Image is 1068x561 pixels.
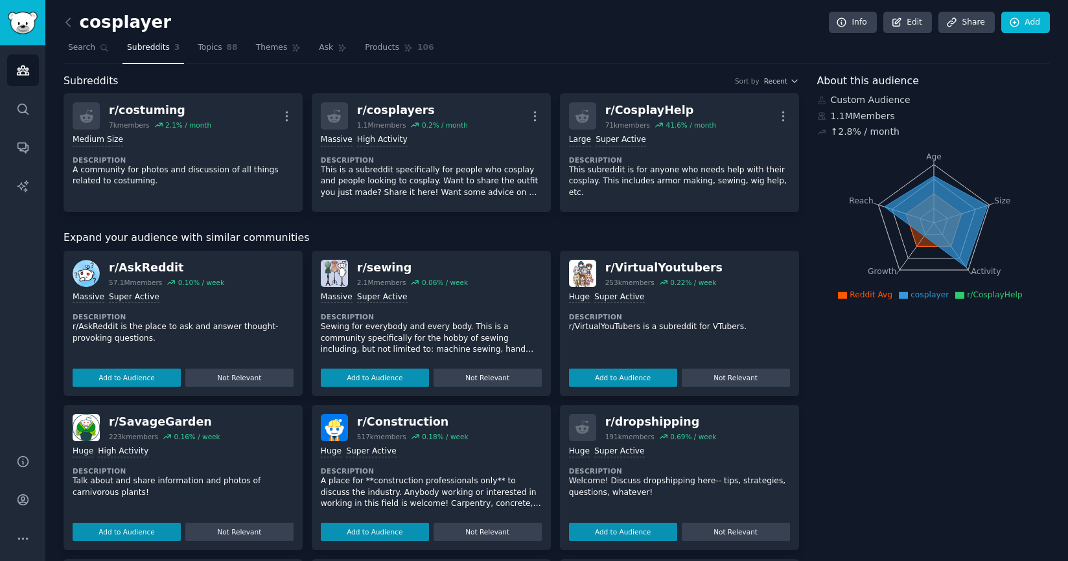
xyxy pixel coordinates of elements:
div: Massive [321,292,353,304]
tspan: Growth [868,267,896,276]
a: r/cosplayers1.1Mmembers0.2% / monthMassiveHigh ActivityDescriptionThis is a subreddit specificall... [312,93,551,212]
div: Huge [569,446,590,458]
dt: Description [73,312,294,321]
div: Huge [73,446,93,458]
dt: Description [73,466,294,475]
div: r/ dropshipping [605,414,717,430]
a: Edit [883,12,932,34]
p: Sewing for everybody and every body. This is a community specifically for the hobby of sewing inc... [321,321,542,356]
div: 517k members [357,432,406,441]
div: Super Active [109,292,159,304]
span: Products [365,42,399,54]
p: Welcome! Discuss dropshipping here-- tips, strategies, questions, whatever! [569,475,790,498]
a: Search [64,38,113,64]
dt: Description [321,466,542,475]
p: A community for photos and discussion of all things related to costuming. [73,165,294,187]
a: Subreddits3 [122,38,184,64]
button: Not Relevant [185,369,294,387]
span: 106 [417,42,434,54]
div: 0.22 % / week [670,278,716,287]
button: Not Relevant [434,523,542,541]
button: Add to Audience [73,523,181,541]
div: ↑ 2.8 % / month [831,125,900,139]
div: r/ sewing [357,260,468,276]
span: Topics [198,42,222,54]
div: r/ AskReddit [109,260,224,276]
div: Massive [321,134,353,146]
button: Add to Audience [569,369,677,387]
div: 2.1 % / month [165,120,211,130]
div: Huge [321,446,342,458]
button: Add to Audience [321,523,429,541]
button: Add to Audience [321,369,429,387]
dt: Description [569,466,790,475]
tspan: Reach [849,196,874,205]
div: Super Active [594,292,645,304]
div: 0.16 % / week [174,432,220,441]
button: Not Relevant [185,523,294,541]
tspan: Size [994,196,1010,205]
a: Ask [314,38,351,64]
a: r/CosplayHelp71kmembers41.6% / monthLargeSuper ActiveDescriptionThis subreddit is for anyone who ... [560,93,799,212]
a: Products106 [360,38,438,64]
dt: Description [569,155,790,165]
p: This subreddit is for anyone who needs help with their cosplay. This includes armor making, sewin... [569,165,790,199]
div: Medium Size [73,134,123,146]
span: Search [68,42,95,54]
div: 71k members [605,120,650,130]
span: r/CosplayHelp [967,290,1022,299]
div: Super Active [594,446,645,458]
div: r/ cosplayers [357,102,468,119]
p: r/VirtualYouTubers is a subreddit for VTubers. [569,321,790,333]
a: Topics88 [193,38,242,64]
span: cosplayer [911,290,949,299]
span: Ask [319,42,333,54]
div: Massive [73,292,104,304]
div: 0.06 % / week [422,278,468,287]
div: Super Active [357,292,408,304]
div: 0.18 % / week [422,432,468,441]
p: A place for **construction professionals only** to discuss the industry. Anybody working or inter... [321,475,542,510]
div: r/ costuming [109,102,211,119]
a: Themes [251,38,306,64]
div: 1.1M Members [817,109,1051,123]
button: Not Relevant [434,369,542,387]
a: Share [938,12,994,34]
div: High Activity [357,134,408,146]
dt: Description [321,312,542,321]
div: r/ CosplayHelp [605,102,716,119]
button: Add to Audience [569,523,677,541]
div: 2.1M members [357,278,406,287]
p: r/AskReddit is the place to ask and answer thought-provoking questions. [73,321,294,344]
span: 3 [174,42,180,54]
img: SavageGarden [73,414,100,441]
div: Custom Audience [817,93,1051,107]
div: 0.69 % / week [670,432,716,441]
div: Sort by [735,76,760,86]
div: r/ SavageGarden [109,414,220,430]
div: 1.1M members [357,120,406,130]
p: Talk about and share information and photos of carnivorous plants! [73,475,294,498]
tspan: Activity [971,267,1001,276]
tspan: Age [926,152,942,161]
img: sewing [321,260,348,287]
button: Not Relevant [682,523,790,541]
div: 191k members [605,432,655,441]
a: Info [829,12,877,34]
img: Construction [321,414,348,441]
span: Themes [256,42,288,54]
dt: Description [73,155,294,165]
div: 0.2 % / month [422,120,468,130]
span: Subreddits [64,73,119,89]
div: 57.1M members [109,278,162,287]
p: This is a subreddit specifically for people who cosplay and people looking to cosplay. Want to sh... [321,165,542,199]
dt: Description [569,312,790,321]
div: 253k members [605,278,655,287]
img: GummySearch logo [8,12,38,34]
div: r/ VirtualYoutubers [605,260,723,276]
div: Huge [569,292,590,304]
span: 88 [227,42,238,54]
button: Recent [764,76,799,86]
div: Large [569,134,591,146]
div: 0.10 % / week [178,278,224,287]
